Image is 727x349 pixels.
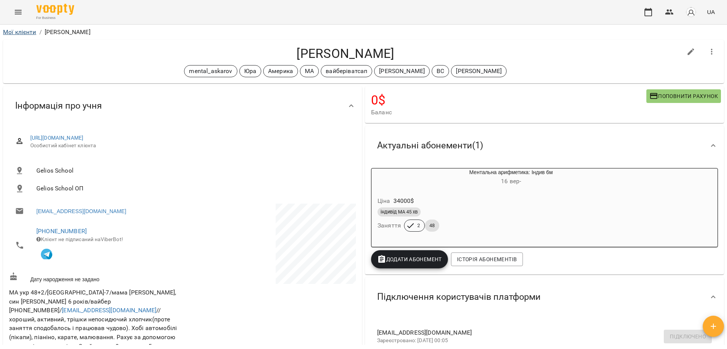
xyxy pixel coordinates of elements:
div: Дату народження не задано [8,271,183,285]
p: ВС [437,67,444,76]
span: [EMAIL_ADDRESS][DOMAIN_NAME] [377,328,700,337]
span: Баланс [371,108,646,117]
div: ВС [432,65,449,77]
button: Поповнити рахунок [646,89,721,103]
p: Зареєстровано: [DATE] 00:05 [377,337,700,344]
img: Voopty Logo [36,4,74,15]
span: 2 [413,222,424,229]
div: [PERSON_NAME] [451,65,507,77]
span: Інформація про учня [15,100,102,112]
div: Підключення користувачів платформи [365,277,724,316]
p: Юра [244,67,256,76]
h6: Ціна [378,196,390,206]
span: UA [707,8,715,16]
p: Америка [268,67,293,76]
span: Gelios School [36,166,350,175]
p: [PERSON_NAME] [379,67,425,76]
span: Особистий кабінет клієнта [30,142,350,150]
div: Ментальна арифметика: Індив 6м [371,168,408,187]
button: Menu [9,3,27,21]
h6: Заняття [378,220,401,231]
img: avatar_s.png [686,7,696,17]
button: UA [704,5,718,19]
p: mental_askarov [189,67,232,76]
span: Додати Абонемент [377,255,442,264]
div: Америка [263,65,298,77]
a: [PHONE_NUMBER] [36,227,87,235]
button: Додати Абонемент [371,250,448,268]
a: [URL][DOMAIN_NAME] [30,135,84,141]
span: Gelios School ОП [36,184,350,193]
span: Поповнити рахунок [649,92,718,101]
div: [PERSON_NAME] [374,65,430,77]
li: / [39,28,42,37]
a: [EMAIL_ADDRESS][DOMAIN_NAME] [36,207,126,215]
div: Юра [239,65,261,77]
div: Інформація про учня [3,86,362,125]
div: Ментальна арифметика: Індив 6м [408,168,614,187]
p: [PERSON_NAME] [456,67,502,76]
div: mental_askarov [184,65,237,77]
a: Мої клієнти [3,28,36,36]
span: Історія абонементів [457,255,517,264]
button: Ментальна арифметика: Індив 6м16 вер- Ціна34000$індивід МА 45 хвЗаняття248 [371,168,614,241]
span: Актуальні абонементи ( 1 ) [377,140,483,151]
span: Підключення користувачів платформи [377,291,541,303]
span: 48 [425,222,439,229]
button: Клієнт підписаний на VooptyBot [36,243,57,264]
span: Клієнт не підписаний на ViberBot! [36,236,123,242]
p: МА [305,67,314,76]
p: [PERSON_NAME] [45,28,90,37]
a: [EMAIL_ADDRESS][DOMAIN_NAME] [62,307,156,314]
div: вайберіватсап [321,65,372,77]
h4: [PERSON_NAME] [9,46,682,61]
button: Історія абонементів [451,252,523,266]
span: 16 вер - [501,178,521,185]
p: вайберіватсап [326,67,367,76]
div: МА [300,65,319,77]
span: For Business [36,16,74,20]
img: Telegram [41,249,52,260]
span: індивід МА 45 хв [378,209,421,215]
h4: 0 $ [371,92,646,108]
nav: breadcrumb [3,28,724,37]
p: 34000 $ [393,196,414,206]
div: Актуальні абонементи(1) [365,126,724,165]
